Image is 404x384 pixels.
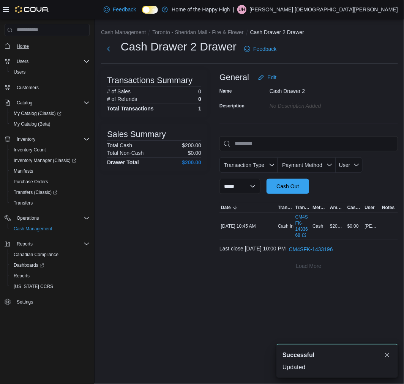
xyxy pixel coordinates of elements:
span: Feedback [253,45,276,53]
p: [PERSON_NAME] [DEMOGRAPHIC_DATA][PERSON_NAME] [249,5,398,14]
button: Users [2,56,93,67]
a: My Catalog (Beta) [11,120,54,129]
button: Cash Management [8,223,93,234]
span: Dashboards [11,261,90,270]
a: Feedback [241,41,279,57]
button: Cash Back [346,203,363,212]
span: Edit [267,74,276,81]
h4: Drawer Total [107,159,139,165]
button: Settings [2,296,93,307]
span: Feedback [113,6,136,13]
span: Dashboards [14,262,44,268]
div: Notification [282,351,392,360]
a: Cash Management [11,224,55,233]
span: Washington CCRS [11,282,90,291]
h6: Total Cash [107,142,132,148]
span: [US_STATE] CCRS [14,283,53,290]
span: Home [14,41,90,51]
span: Cash Management [14,226,52,232]
button: Inventory Count [8,145,93,155]
span: Inventory Count [11,145,90,154]
span: Users [17,58,28,65]
span: Transaction Type [224,162,265,168]
h3: Sales Summary [107,130,166,139]
div: Last close [DATE] 10:00 PM [219,242,398,257]
label: Name [219,88,232,94]
span: Transfers [11,198,90,208]
button: Inventory [2,134,93,145]
span: UH [239,5,245,14]
p: 0 [198,96,201,102]
button: Customers [2,82,93,93]
span: Load More [296,262,322,270]
span: Purchase Orders [14,179,48,185]
a: Users [11,68,28,77]
span: Inventory [17,136,35,142]
span: Purchase Orders [11,177,90,186]
button: Transaction Type [276,203,294,212]
a: CM4SFK-1433668External link [295,214,310,238]
button: Cash Out [267,179,309,194]
a: Transfers (Classic) [11,188,60,197]
span: My Catalog (Beta) [11,120,90,129]
button: Transfers [8,198,93,208]
a: Settings [14,297,36,307]
button: Home [2,41,93,52]
span: [PERSON_NAME] [DEMOGRAPHIC_DATA][PERSON_NAME] [365,223,379,229]
a: Transfers (Classic) [8,187,93,198]
a: Feedback [101,2,139,17]
span: CM4SFK-1433196 [289,246,333,253]
button: Method [311,203,328,212]
a: Inventory Manager (Classic) [8,155,93,166]
button: Dismiss toast [383,351,392,360]
input: This is a search bar. As you type, the results lower in the page will automatically filter. [219,136,398,151]
a: Inventory Manager (Classic) [11,156,79,165]
span: Transfers (Classic) [14,189,57,195]
span: My Catalog (Classic) [11,109,90,118]
span: Reports [11,271,90,280]
button: Operations [14,214,42,223]
a: Reports [11,271,33,280]
span: Notes [382,205,395,211]
a: Purchase Orders [11,177,51,186]
div: Umme Hani Huzefa Bagdadi [237,5,246,14]
h4: Total Transactions [107,105,154,112]
button: Amount [328,203,346,212]
a: Dashboards [8,260,93,271]
span: Cash Out [276,183,299,190]
span: Payment Method [282,162,322,168]
h6: # of Refunds [107,96,137,102]
span: Cash Management [11,224,90,233]
button: Users [8,67,93,77]
button: Notes [380,203,398,212]
button: Next [101,41,116,57]
button: [US_STATE] CCRS [8,281,93,292]
button: Load More [219,258,398,274]
span: Catalog [14,98,90,107]
a: Transfers [11,198,36,208]
span: Users [14,57,90,66]
button: Cash Management [101,29,146,35]
h4: 1 [198,105,201,112]
h3: Transactions Summary [107,76,193,85]
p: Home of the Happy High [172,5,230,14]
span: Transfers (Classic) [11,188,90,197]
span: Transaction # [295,205,310,211]
span: Successful [282,351,314,360]
span: Operations [17,215,39,221]
a: Customers [14,83,42,92]
img: Cova [15,6,49,13]
span: User [365,205,375,211]
span: Amount [330,205,344,211]
button: User [336,157,363,173]
p: 0 [198,88,201,94]
span: Transfers [14,200,33,206]
span: Cash [312,223,323,229]
button: Edit [255,70,279,85]
button: Toronto - Sheridan Mall - Fire & Flower [152,29,243,35]
a: My Catalog (Classic) [8,108,93,119]
button: Date [219,203,276,212]
button: Canadian Compliance [8,249,93,260]
span: Method [312,205,327,211]
span: Manifests [11,167,90,176]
